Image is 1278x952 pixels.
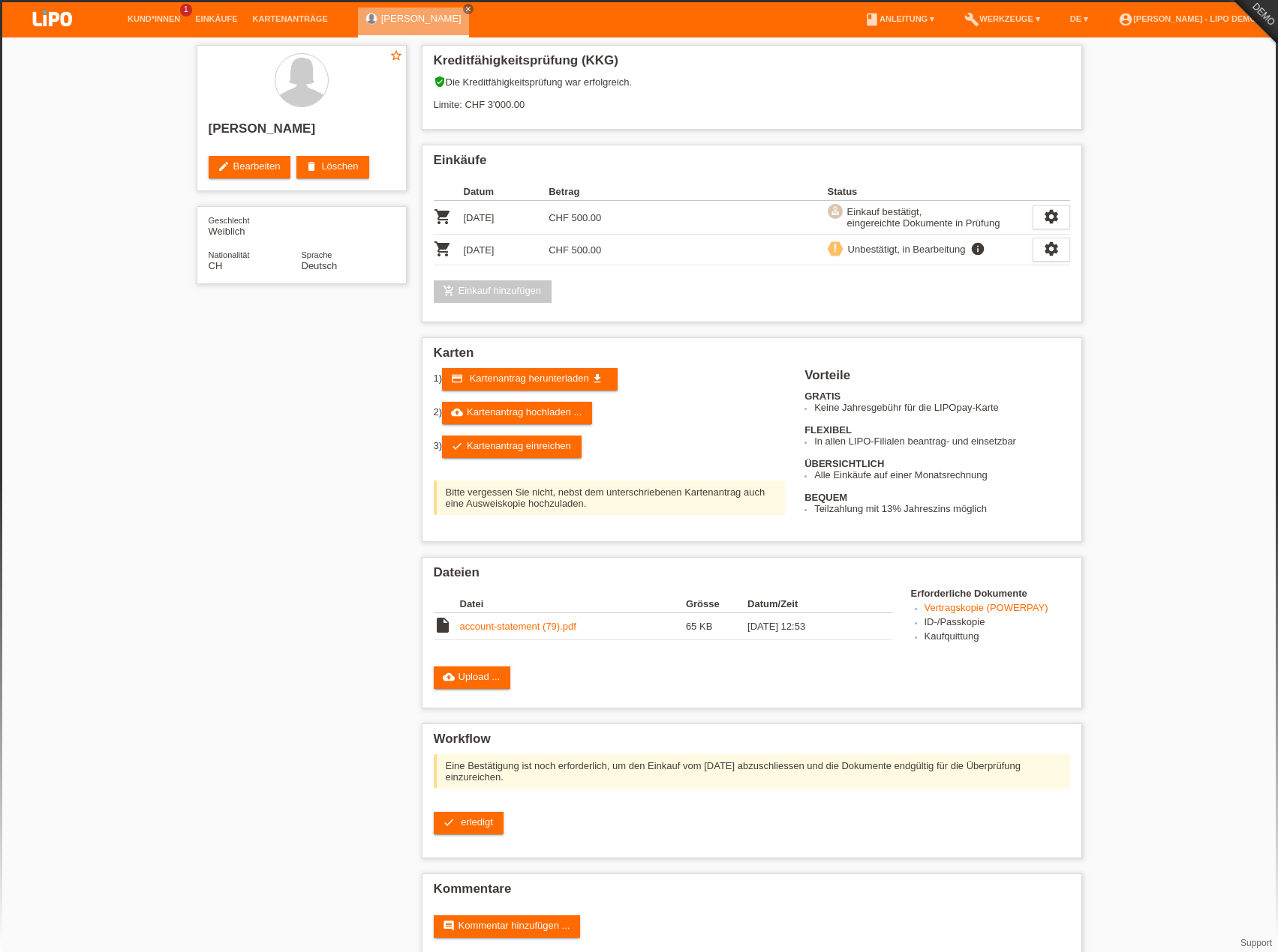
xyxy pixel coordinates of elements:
a: bookAnleitung ▾ [857,14,942,23]
td: CHF 500.00 [549,235,634,265]
i: close [465,5,472,13]
i: check [443,816,455,828]
div: Einkauf bestätigt, eingereichte Dokumente in Prüfung [843,204,1000,231]
i: get_app [591,373,603,385]
span: Deutsch [302,260,338,271]
i: comment [443,920,455,932]
i: delete [305,160,317,172]
h2: Vorteile [804,368,1069,391]
td: [DATE] [464,201,549,235]
a: star_border [389,49,403,64]
div: Die Kreditfähigkeitsprüfung war erfolgreich. Limite: CHF 3'000.00 [434,76,1070,121]
a: check erledigt [434,812,504,834]
a: checkKartenantrag einreichen [442,436,582,458]
th: Datei [460,595,686,613]
i: settings [1043,208,1060,225]
div: 2) [434,402,786,424]
li: ID-/Passkopie [925,616,1070,630]
b: GRATIS [804,391,840,402]
span: Schweiz [209,260,223,271]
div: Weiblich [209,214,302,237]
th: Status [828,183,1033,201]
a: Einkäufe [188,14,245,23]
span: Nationalität [209,250,250,259]
h2: Einkäufe [434,153,1070,175]
td: [DATE] 12:53 [747,613,871,640]
a: buildWerkzeuge ▾ [957,14,1048,23]
i: settings [1043,241,1060,257]
div: Bitte vergessen Sie nicht, nebst dem unterschriebenen Kartenantrag auch eine Ausweiskopie hochzul... [434,480,786,515]
i: POSP00027950 [434,208,452,226]
i: approval [830,205,840,216]
span: 1 [180,4,192,16]
a: Kund*innen [120,14,188,23]
i: info [969,241,987,256]
b: BEQUEM [804,492,847,503]
i: POSP00028101 [434,240,452,258]
i: check [451,440,463,452]
a: Kartenanträge [245,14,335,23]
a: cloud_uploadUpload ... [434,666,511,689]
h2: Dateien [434,565,1070,588]
div: 3) [434,436,786,458]
a: deleteLöschen [296,156,368,178]
i: add_shopping_cart [443,285,455,297]
i: star_border [389,49,403,62]
li: Teilzahlung mit 13% Jahreszins möglich [814,503,1069,514]
i: cloud_upload [451,406,463,418]
li: Keine Jahresgebühr für die LIPOpay-Karte [814,402,1069,413]
i: verified_user [434,76,446,88]
th: Datum [464,183,549,201]
div: Eine Bestätigung ist noch erforderlich, um den Einkauf vom [DATE] abzuschliessen und die Dokument... [434,754,1070,789]
a: account_circle[PERSON_NAME] - LIPO Demo ▾ [1111,14,1270,23]
td: CHF 500.00 [549,201,634,235]
i: cloud_upload [443,671,455,683]
span: Sprache [302,250,332,259]
h4: Erforderliche Dokumente [911,588,1070,599]
a: Support [1240,938,1272,948]
span: Kartenantrag herunterladen [470,373,589,384]
div: Unbestätigt, in Bearbeitung [843,241,966,257]
h2: Karten [434,346,1070,368]
a: credit_card Kartenantrag herunterladen get_app [442,368,618,391]
a: account-statement (79).pdf [460,621,576,632]
a: close [463,4,474,14]
td: [DATE] [464,235,549,265]
span: erledigt [461,816,493,828]
h2: Kommentare [434,882,1070,904]
li: In allen LIPO-Filialen beantrag- und einsetzbar [814,436,1069,447]
th: Betrag [549,183,634,201]
a: commentKommentar hinzufügen ... [434,915,581,938]
i: priority_high [830,243,840,253]
i: book [865,12,880,27]
li: Alle Einkäufe auf einer Monatsrechnung [814,469,1069,480]
h2: [PERSON_NAME] [209,121,395,144]
span: Geschlecht [209,216,250,225]
a: cloud_uploadKartenantrag hochladen ... [442,402,592,424]
h2: Workflow [434,732,1070,754]
a: add_shopping_cartEinkauf hinzufügen [434,280,552,303]
a: editBearbeiten [209,156,291,178]
i: edit [218,160,230,172]
li: Kaufquittung [925,630,1070,645]
a: DE ▾ [1063,14,1096,23]
td: 65 KB [686,613,747,640]
th: Datum/Zeit [747,595,871,613]
h2: Kreditfähigkeitsprüfung (KKG) [434,53,1070,76]
b: ÜBERSICHTLICH [804,458,884,469]
a: [PERSON_NAME] [381,13,462,24]
b: FLEXIBEL [804,424,852,436]
i: account_circle [1118,12,1133,27]
a: LIPO pay [15,31,90,42]
th: Grösse [686,595,747,613]
i: credit_card [451,373,463,385]
div: 1) [434,368,786,391]
a: Vertragskopie (POWERPAY) [925,602,1048,613]
i: insert_drive_file [434,616,452,634]
i: build [964,12,979,27]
